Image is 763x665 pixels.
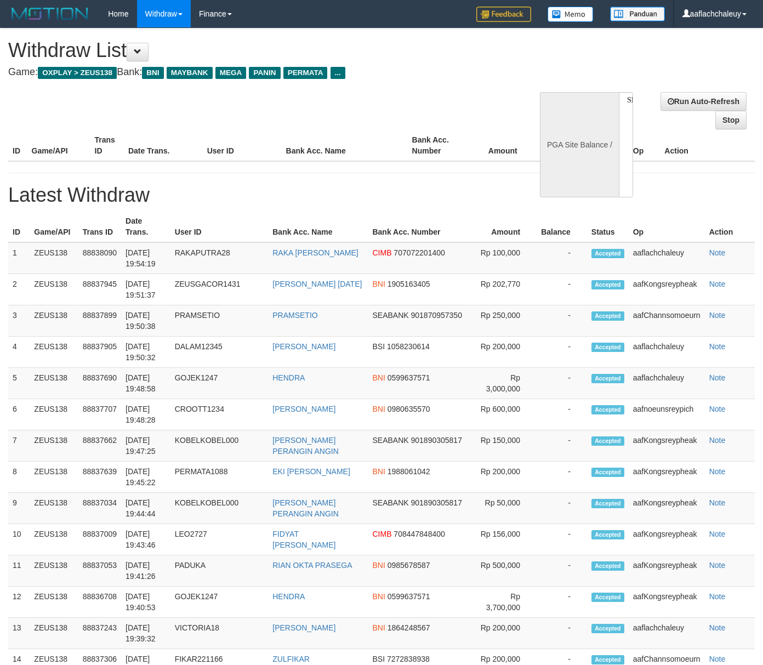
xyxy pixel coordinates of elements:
[591,405,624,414] span: Accepted
[8,130,27,161] th: ID
[372,561,385,570] span: BNI
[170,587,269,618] td: GOJEK1247
[610,7,665,21] img: panduan.png
[78,430,121,462] td: 88837662
[30,274,78,305] td: ZEUS138
[8,493,30,524] td: 9
[715,111,747,129] a: Stop
[591,436,624,446] span: Accepted
[30,368,78,399] td: ZEUS138
[388,592,430,601] span: 0599637571
[587,211,629,242] th: Status
[387,342,430,351] span: 1058230614
[121,399,170,430] td: [DATE] 19:48:28
[629,555,705,587] td: aafKongsreypheak
[537,368,587,399] td: -
[121,618,170,649] td: [DATE] 19:39:32
[121,337,170,368] td: [DATE] 19:50:32
[203,130,282,161] th: User ID
[411,498,462,507] span: 901890305817
[709,655,726,663] a: Note
[121,274,170,305] td: [DATE] 19:51:37
[388,467,430,476] span: 1988061042
[709,530,726,538] a: Note
[121,211,170,242] th: Date Trans.
[121,587,170,618] td: [DATE] 19:40:53
[629,130,660,161] th: Op
[473,211,537,242] th: Amount
[78,337,121,368] td: 88837905
[272,655,310,663] a: ZULFIKAR
[591,374,624,383] span: Accepted
[78,587,121,618] td: 88836708
[372,373,385,382] span: BNI
[249,67,280,79] span: PANIN
[537,430,587,462] td: -
[170,242,269,274] td: RAKAPUTRA28
[591,468,624,477] span: Accepted
[473,462,537,493] td: Rp 200,000
[629,211,705,242] th: Op
[629,618,705,649] td: aaflachchaleuy
[8,337,30,368] td: 4
[121,305,170,337] td: [DATE] 19:50:38
[121,524,170,555] td: [DATE] 19:43:46
[30,399,78,430] td: ZEUS138
[272,467,350,476] a: EKI [PERSON_NAME]
[709,436,726,445] a: Note
[78,399,121,430] td: 88837707
[411,311,462,320] span: 901870957350
[78,368,121,399] td: 88837690
[121,493,170,524] td: [DATE] 19:44:44
[170,462,269,493] td: PERMATA1088
[8,67,498,78] h4: Game: Bank:
[30,493,78,524] td: ZEUS138
[537,462,587,493] td: -
[473,305,537,337] td: Rp 250,000
[272,280,362,288] a: [PERSON_NAME] [DATE]
[411,436,462,445] span: 901890305817
[537,242,587,274] td: -
[394,248,445,257] span: 707072201400
[660,92,747,111] a: Run Auto-Refresh
[142,67,163,79] span: BNI
[121,430,170,462] td: [DATE] 19:47:25
[548,7,594,22] img: Button%20Memo.svg
[473,524,537,555] td: Rp 156,000
[8,184,755,206] h1: Latest Withdraw
[170,368,269,399] td: GOJEK1247
[283,67,328,79] span: PERMATA
[591,655,624,664] span: Accepted
[388,561,430,570] span: 0985678587
[591,561,624,571] span: Accepted
[709,498,726,507] a: Note
[709,592,726,601] a: Note
[121,555,170,587] td: [DATE] 19:41:26
[170,618,269,649] td: VICTORIA18
[272,561,352,570] a: RIAN OKTA PRASEGA
[537,274,587,305] td: -
[170,337,269,368] td: DALAM12345
[473,555,537,587] td: Rp 500,000
[167,67,213,79] span: MAYBANK
[331,67,345,79] span: ...
[537,587,587,618] td: -
[30,305,78,337] td: ZEUS138
[78,493,121,524] td: 88837034
[388,623,430,632] span: 1864248567
[30,618,78,649] td: ZEUS138
[629,493,705,524] td: aafKongsreypheak
[78,242,121,274] td: 88838090
[372,467,385,476] span: BNI
[170,399,269,430] td: CROOTT1234
[78,305,121,337] td: 88837899
[30,242,78,274] td: ZEUS138
[387,655,430,663] span: 7272838938
[78,211,121,242] th: Trans ID
[272,248,358,257] a: RAKA [PERSON_NAME]
[372,342,385,351] span: BSI
[537,618,587,649] td: -
[272,530,335,549] a: FIDYAT [PERSON_NAME]
[30,211,78,242] th: Game/API
[473,368,537,399] td: Rp 3,000,000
